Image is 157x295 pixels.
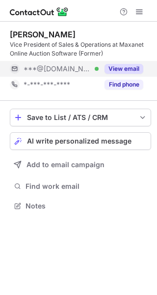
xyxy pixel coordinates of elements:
[10,179,151,193] button: Find work email
[10,29,76,39] div: [PERSON_NAME]
[26,161,105,169] span: Add to email campaign
[26,182,147,191] span: Find work email
[24,64,91,73] span: ***@[DOMAIN_NAME]
[27,137,131,145] span: AI write personalized message
[27,114,134,121] div: Save to List / ATS / CRM
[26,202,147,210] span: Notes
[105,80,143,89] button: Reveal Button
[10,156,151,174] button: Add to email campaign
[10,40,151,58] div: Vice President of Sales & Operations at Maxanet Online Auction Software (Former)
[10,199,151,213] button: Notes
[10,6,69,18] img: ContactOut v5.3.10
[10,109,151,126] button: save-profile-one-click
[10,132,151,150] button: AI write personalized message
[105,64,143,74] button: Reveal Button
